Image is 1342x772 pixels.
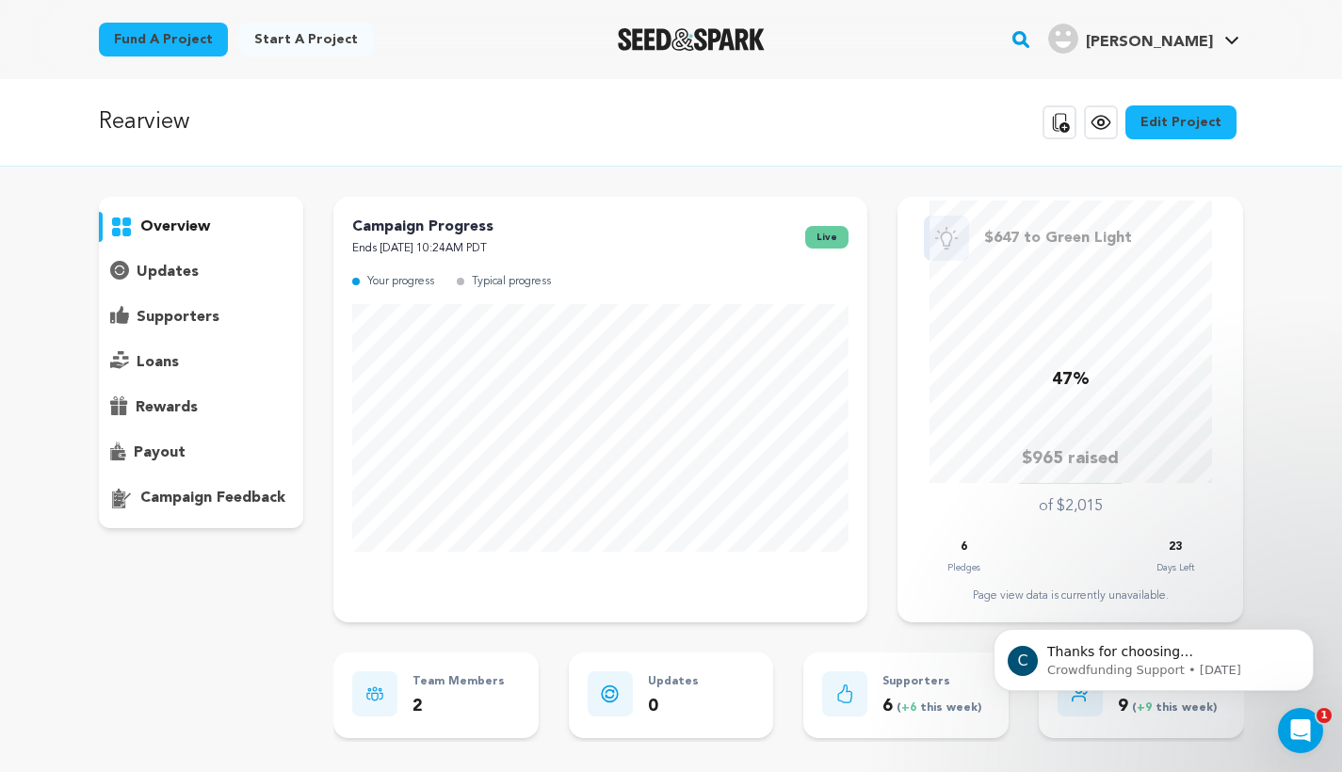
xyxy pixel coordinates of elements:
[1086,35,1213,50] span: [PERSON_NAME]
[137,306,219,329] p: supporters
[882,693,981,720] p: 6
[140,487,285,509] p: campaign feedback
[472,271,551,293] p: Typical progress
[618,28,766,51] a: Seed&Spark Homepage
[239,23,373,56] a: Start a project
[137,261,199,283] p: updates
[352,238,493,260] p: Ends [DATE] 10:24AM PDT
[947,558,980,577] p: Pledges
[412,693,505,720] p: 2
[140,216,210,238] p: overview
[99,393,304,423] button: rewards
[352,216,493,238] p: Campaign Progress
[1039,495,1103,518] p: of $2,015
[965,589,1342,721] iframe: Intercom notifications message
[137,351,179,374] p: loans
[1125,105,1237,139] a: Edit Project
[136,396,198,419] p: rewards
[961,537,967,558] p: 6
[1169,537,1182,558] p: 23
[618,28,766,51] img: Seed&Spark Logo Dark Mode
[99,23,228,56] a: Fund a project
[1044,20,1243,54] a: Eduardo M.'s Profile
[1278,708,1323,753] iframe: Intercom live chat
[99,347,304,378] button: loans
[901,702,920,714] span: +6
[1048,24,1078,54] img: user.png
[134,442,186,464] p: payout
[648,671,699,693] p: Updates
[893,702,981,714] span: ( this week)
[99,438,304,468] button: payout
[1044,20,1243,59] span: Eduardo M.'s Profile
[1052,366,1090,394] p: 47%
[99,483,304,513] button: campaign feedback
[916,588,1224,603] div: Page view data is currently unavailable.
[882,671,981,693] p: Supporters
[1317,708,1332,723] span: 1
[1156,558,1194,577] p: Days Left
[99,302,304,332] button: supporters
[412,671,505,693] p: Team Members
[367,271,434,293] p: Your progress
[1048,24,1213,54] div: Eduardo M.'s Profile
[99,257,304,287] button: updates
[99,105,189,139] p: Rearview
[99,212,304,242] button: overview
[648,693,699,720] p: 0
[805,226,849,249] span: live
